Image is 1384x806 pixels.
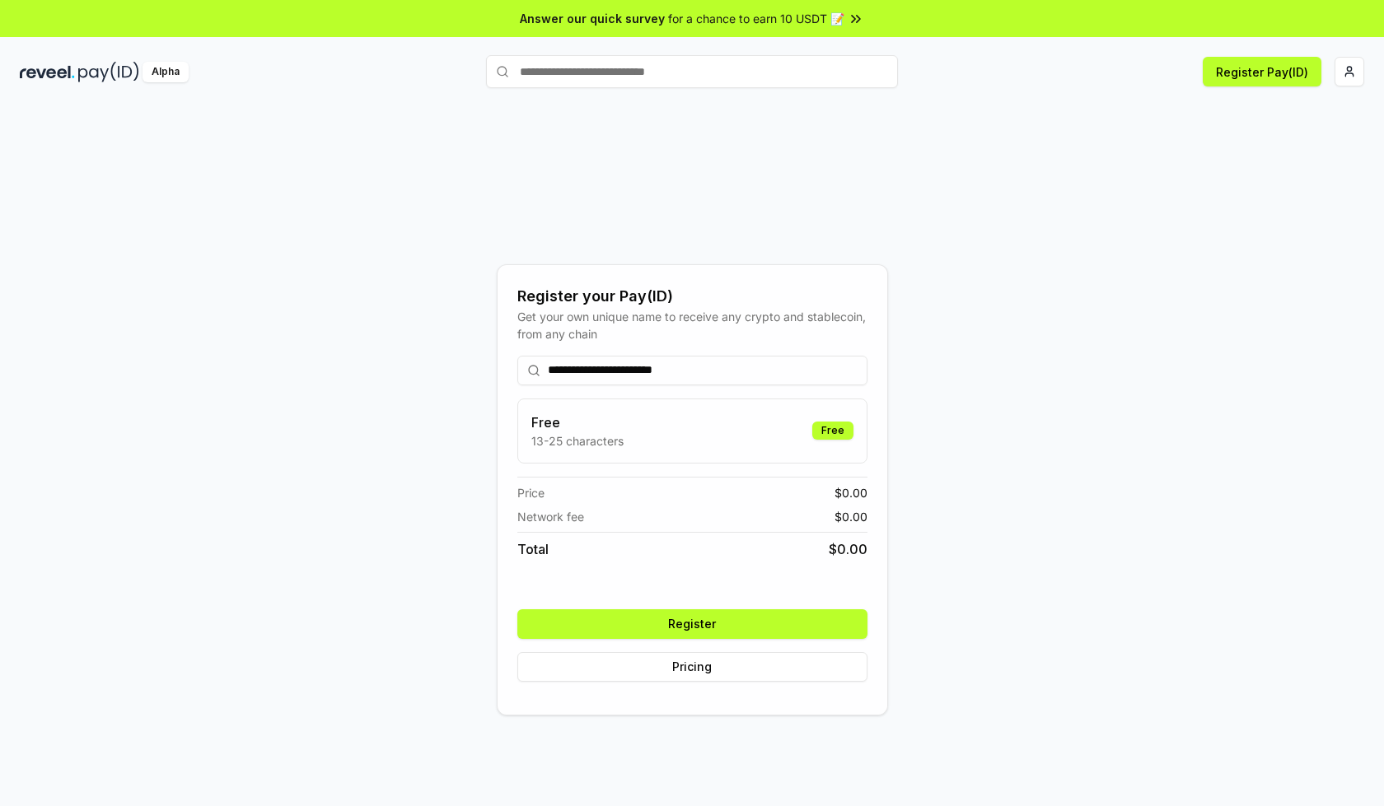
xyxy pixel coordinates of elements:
button: Register Pay(ID) [1203,57,1321,86]
span: Answer our quick survey [520,10,665,27]
p: 13-25 characters [531,432,624,450]
div: Register your Pay(ID) [517,285,867,308]
div: Free [812,422,853,440]
button: Register [517,609,867,639]
img: pay_id [78,62,139,82]
span: Price [517,484,545,501]
span: Total [517,539,549,559]
span: Network fee [517,508,584,525]
h3: Free [531,412,624,432]
div: Alpha [143,62,189,82]
span: $ 0.00 [835,484,867,501]
button: Pricing [517,652,867,682]
span: $ 0.00 [835,508,867,525]
img: reveel_dark [20,62,75,82]
span: for a chance to earn 10 USDT 📝 [668,10,844,27]
div: Get your own unique name to receive any crypto and stablecoin, from any chain [517,308,867,342]
span: $ 0.00 [829,539,867,559]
